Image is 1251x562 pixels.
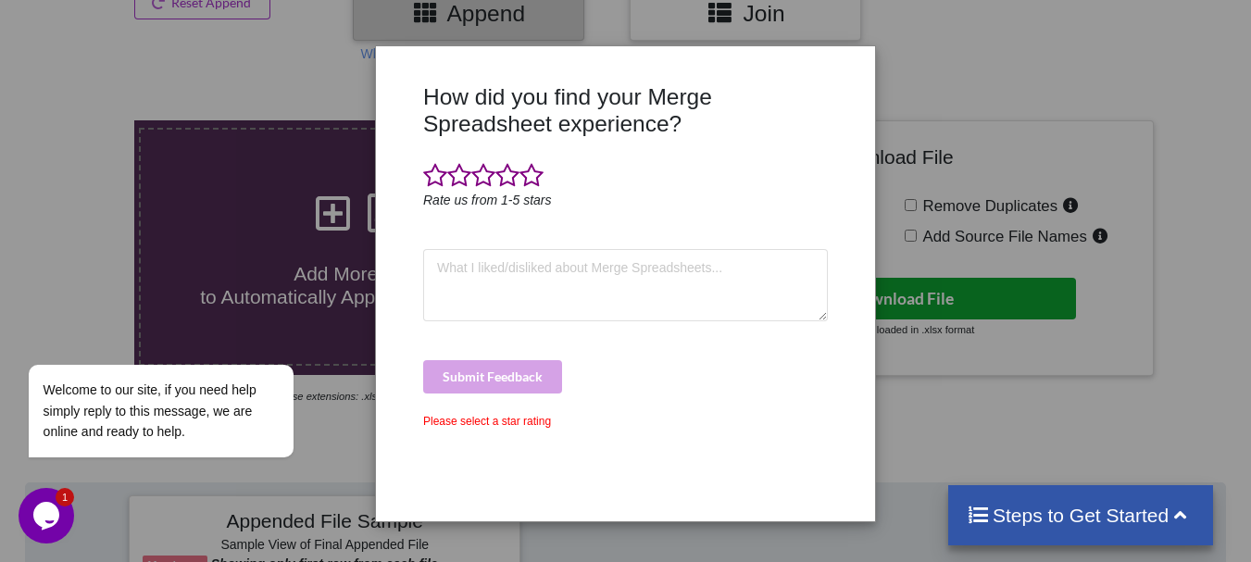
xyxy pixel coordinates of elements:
iframe: chat widget [19,197,352,479]
i: Rate us from 1-5 stars [423,193,552,207]
div: Please select a star rating [423,413,828,430]
h4: Steps to Get Started [967,504,1195,527]
h3: How did you find your Merge Spreadsheet experience? [423,83,828,138]
iframe: chat widget [19,488,78,543]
